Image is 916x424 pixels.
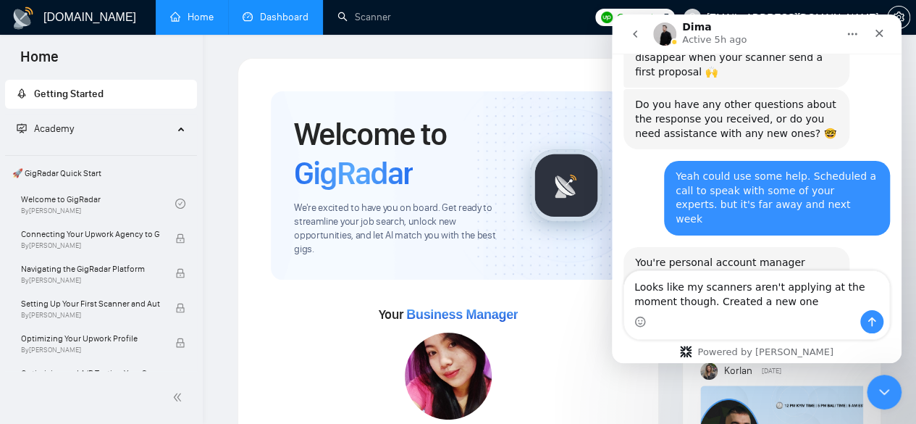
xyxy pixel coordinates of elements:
a: dashboardDashboard [243,11,308,23]
span: Academy [17,122,74,135]
span: Your [379,307,518,323]
img: 1708932398273-WhatsApp%20Image%202024-02-26%20at%2015.20.52.jpeg [405,333,492,420]
span: user [687,12,697,22]
li: Getting Started [5,80,197,109]
img: gigradar-logo.png [530,149,602,222]
span: Setting Up Your First Scanner and Auto-Bidder [21,296,160,311]
img: logo [12,7,35,30]
img: upwork-logo.png [601,12,613,23]
span: By [PERSON_NAME] [21,346,160,354]
span: lock [175,268,185,278]
img: Korlan [700,362,718,380]
span: Optimizing Your Upwork Profile [21,331,160,346]
a: searchScanner [337,11,391,23]
span: lock [175,338,185,348]
span: lock [175,303,185,313]
span: Connects: [617,9,660,25]
span: rocket [17,88,27,99]
span: We're excited to have you on board. Get ready to streamline your job search, unlock new opportuni... [294,201,507,257]
span: Connecting Your Upwork Agency to GigRadar [21,227,160,241]
span: lock [175,233,185,244]
span: setting [888,12,909,23]
span: Korlan [724,363,752,379]
span: check-circle [175,199,185,209]
span: Academy [34,122,74,135]
span: GigRadar [294,154,413,193]
iframe: Intercom live chat [612,14,902,363]
span: 🚀 GigRadar Quick Start [7,159,196,188]
span: By [PERSON_NAME] [21,241,160,250]
span: double-left [172,390,187,404]
span: Optimizing and A/B Testing Your Scanner for Better Results [21,366,160,381]
span: Navigating the GigRadar Platform [21,262,160,276]
a: homeHome [170,11,214,23]
span: [DATE] [761,365,781,378]
span: Business Manager [406,307,518,322]
h1: Welcome to [294,115,507,193]
span: fund-projection-screen [17,123,27,133]
iframe: Intercom live chat [867,375,902,410]
span: Home [9,46,70,77]
a: setting [887,12,910,23]
a: Welcome to GigRadarBy[PERSON_NAME] [21,188,175,220]
span: By [PERSON_NAME] [21,276,160,285]
button: setting [887,6,910,29]
span: 5 [663,9,669,25]
span: By [PERSON_NAME] [21,311,160,320]
span: Getting Started [34,88,104,100]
